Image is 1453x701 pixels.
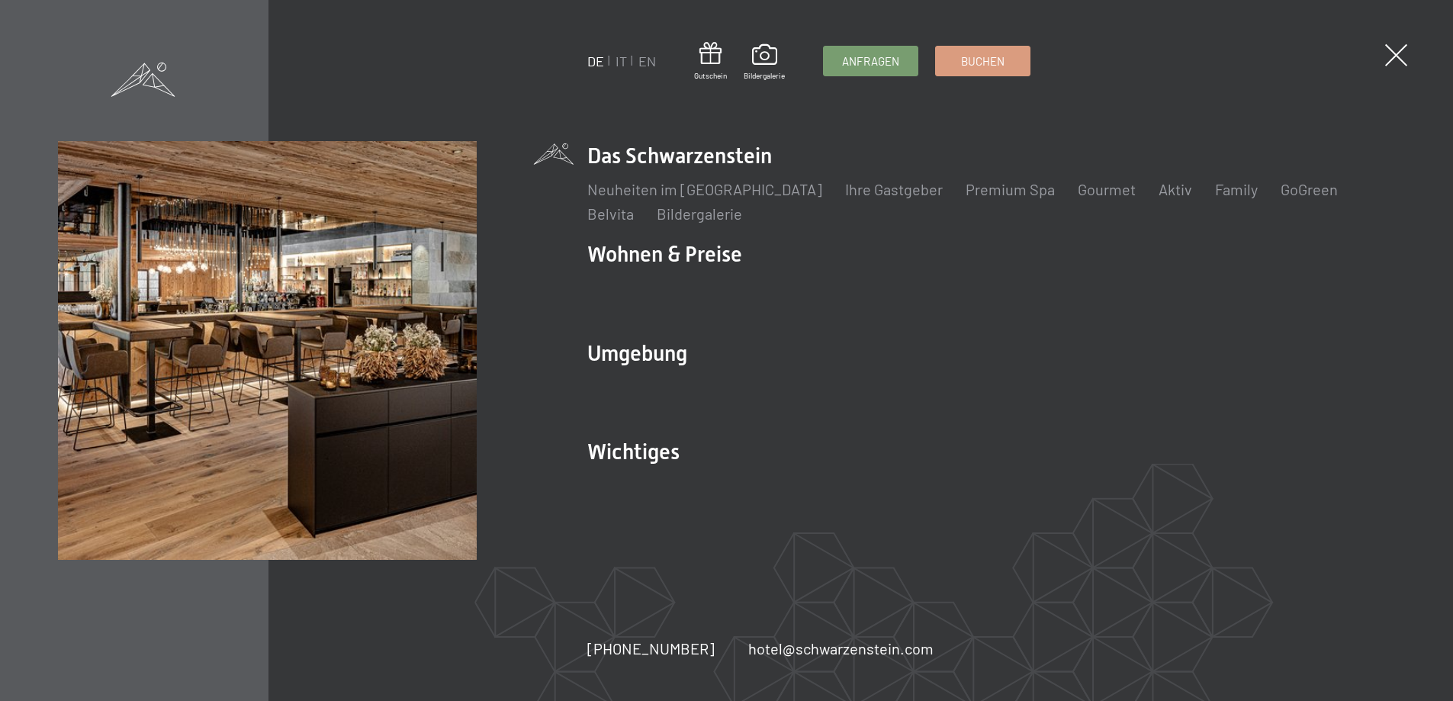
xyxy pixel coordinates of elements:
span: Anfragen [842,53,899,69]
a: Belvita [587,204,634,223]
a: Family [1215,180,1258,198]
a: hotel@schwarzenstein.com [748,638,934,659]
a: Aktiv [1159,180,1192,198]
a: DE [587,53,604,69]
a: EN [638,53,656,69]
span: Gutschein [694,70,727,81]
a: Gutschein [694,42,727,81]
a: Bildergalerie [744,44,785,81]
a: [PHONE_NUMBER] [587,638,715,659]
a: Gourmet [1078,180,1136,198]
a: Ihre Gastgeber [845,180,943,198]
span: Buchen [961,53,1005,69]
a: IT [616,53,627,69]
a: Neuheiten im [GEOGRAPHIC_DATA] [587,180,822,198]
a: Buchen [936,47,1030,76]
a: Bildergalerie [657,204,742,223]
a: GoGreen [1281,180,1338,198]
span: [PHONE_NUMBER] [587,639,715,658]
a: Premium Spa [966,180,1055,198]
span: Bildergalerie [744,70,785,81]
a: Anfragen [824,47,918,76]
